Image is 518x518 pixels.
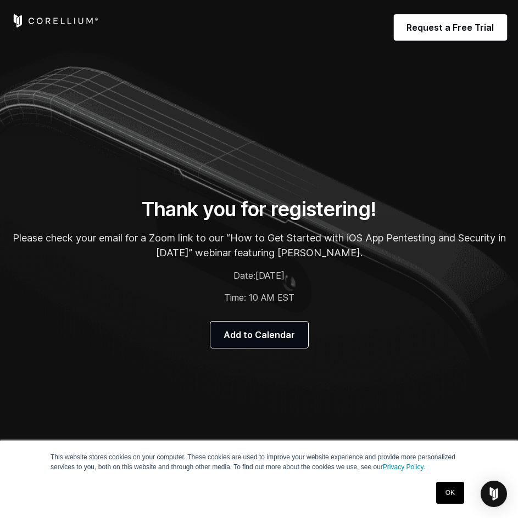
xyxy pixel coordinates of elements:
[12,197,506,222] h1: Thank you for registering!
[406,21,494,34] span: Request a Free Trial
[255,270,285,281] span: [DATE]
[11,14,98,27] a: Corellium Home
[12,230,506,260] p: Please check your email for a Zoom link to our “How to Get Started with iOS App Pentesting and Se...
[481,481,507,507] div: Open Intercom Messenger
[224,328,295,341] span: Add to Calendar
[210,322,308,348] a: Add to Calendar
[436,482,464,504] a: OK
[393,14,507,41] a: Request a Free Trial
[12,291,506,304] p: Time: 10 AM EST
[383,463,425,471] a: Privacy Policy.
[51,452,467,472] p: This website stores cookies on your computer. These cookies are used to improve your website expe...
[12,269,506,282] p: Date:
